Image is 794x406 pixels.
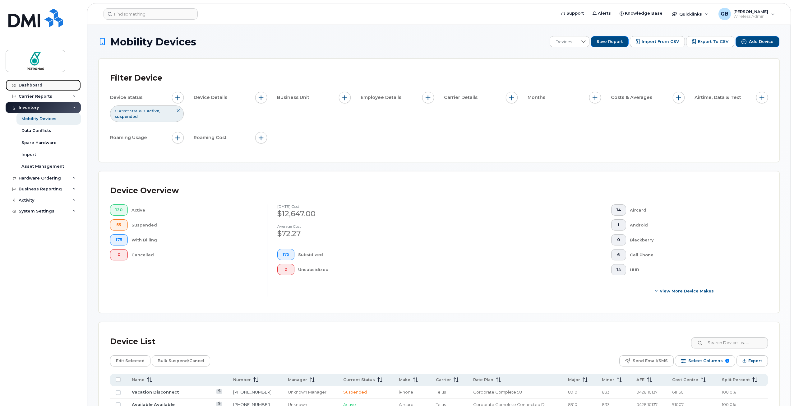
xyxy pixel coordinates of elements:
[115,208,122,212] span: 120
[399,377,410,383] span: Make
[568,390,577,394] span: 8910
[147,109,160,113] span: active
[619,355,674,366] button: Send Email/SMS
[672,390,684,394] span: 611160
[636,390,658,394] span: 0428.10137
[110,70,162,86] div: Filter Device
[132,204,257,216] div: Active
[616,208,621,212] span: 14
[630,204,758,216] div: Aircard
[722,390,736,394] span: 100.0%
[630,36,685,47] button: Import from CSV
[591,36,629,47] button: Save Report
[616,252,621,257] span: 6
[277,208,424,219] div: $12,647.00
[616,222,621,227] span: 1
[110,94,144,101] span: Device Status
[194,134,229,141] span: Roaming Cost
[110,134,149,141] span: Roaming Usage
[298,264,424,275] div: Unsubsidized
[611,234,626,245] button: 0
[132,219,257,231] div: Suspended
[194,94,229,101] span: Device Details
[132,377,145,383] span: Name
[630,264,758,275] div: HUB
[233,390,271,394] a: [PHONE_NUMBER]
[616,267,621,272] span: 14
[277,264,294,275] button: 0
[736,36,779,47] button: Add Device
[675,355,735,366] button: Select Columns 9
[399,390,413,394] span: iPhone
[736,355,768,366] button: Export
[630,249,758,260] div: Cell Phone
[749,39,773,44] span: Add Device
[132,390,179,394] a: Vacation Disconnect
[686,36,734,47] button: Export to CSV
[288,389,332,395] div: Unknown Manager
[444,94,479,101] span: Carrier Details
[436,390,446,394] span: Telus
[110,334,155,350] div: Device List
[691,337,768,348] input: Search Device List ...
[748,356,762,366] span: Export
[611,249,626,260] button: 6
[115,114,138,119] span: suspended
[642,39,679,44] span: Import from CSV
[110,183,179,199] div: Device Overview
[722,377,750,383] span: Split Percent
[115,222,122,227] span: 55
[672,377,698,383] span: Cost Centre
[602,377,614,383] span: Minor
[116,356,145,366] span: Edit Selected
[597,39,623,44] span: Save Report
[550,36,578,48] span: Devices
[110,355,150,366] button: Edit Selected
[288,377,307,383] span: Manager
[630,234,758,245] div: Blackberry
[110,36,196,47] span: Mobility Devices
[343,390,367,394] span: Suspended
[473,390,522,394] span: Corporate Complete 58
[343,377,375,383] span: Current Status
[660,288,714,294] span: View More Device Makes
[110,249,128,260] button: 0
[725,359,729,363] span: 9
[528,94,547,101] span: Months
[110,234,128,245] button: 175
[568,377,580,383] span: Major
[115,252,122,257] span: 0
[611,264,626,275] button: 14
[611,285,758,296] button: View More Device Makes
[216,389,222,394] a: View Last Bill
[277,228,424,239] div: $72.27
[277,224,424,228] h4: Average cost
[110,219,128,231] button: 55
[110,204,128,216] button: 120
[436,377,451,383] span: Carrier
[636,377,644,383] span: AFE
[611,204,626,216] button: 14
[233,377,251,383] span: Number
[158,356,204,366] span: Bulk Suspend/Cancel
[630,219,758,231] div: Android
[115,108,141,114] span: Current Status
[611,94,654,101] span: Costs & Averages
[698,39,728,44] span: Export to CSV
[132,249,257,260] div: Cancelled
[298,249,424,260] div: Subsidized
[283,252,289,257] span: 175
[115,237,122,242] span: 175
[277,204,424,208] h4: [DATE] cost
[633,356,668,366] span: Send Email/SMS
[143,108,145,114] span: is
[132,234,257,245] div: With Billing
[602,390,610,394] span: 833
[283,267,289,272] span: 0
[611,219,626,231] button: 1
[616,237,621,242] span: 0
[277,249,294,260] button: 175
